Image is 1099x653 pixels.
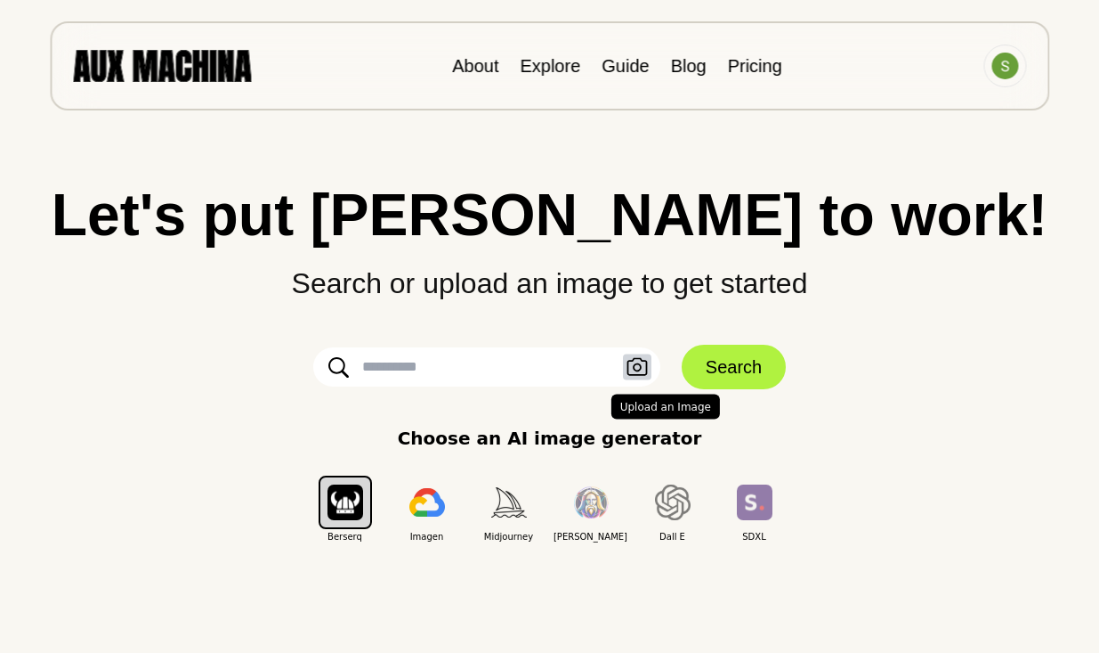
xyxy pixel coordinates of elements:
[468,530,550,543] span: Midjourney
[623,355,651,380] button: Upload an Image
[991,53,1018,79] img: Avatar
[632,530,714,543] span: Dall E
[36,185,1063,244] h1: Let's put [PERSON_NAME] to work!
[728,56,782,76] a: Pricing
[491,487,527,517] img: Midjourney
[655,485,691,520] img: Dall E
[386,530,468,543] span: Imagen
[611,394,720,419] span: Upload an Image
[602,56,649,76] a: Guide
[36,244,1063,305] p: Search or upload an image to get started
[671,56,707,76] a: Blog
[452,56,498,76] a: About
[714,530,796,543] span: SDXL
[73,50,251,81] img: AUX MACHINA
[520,56,580,76] a: Explore
[573,486,609,519] img: Leonardo
[550,530,632,543] span: [PERSON_NAME]
[304,530,386,543] span: Berserq
[409,488,445,517] img: Imagen
[737,485,772,519] img: SDXL
[327,485,363,519] img: Berserq
[682,345,786,389] button: Search
[398,425,702,452] p: Choose an AI image generator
